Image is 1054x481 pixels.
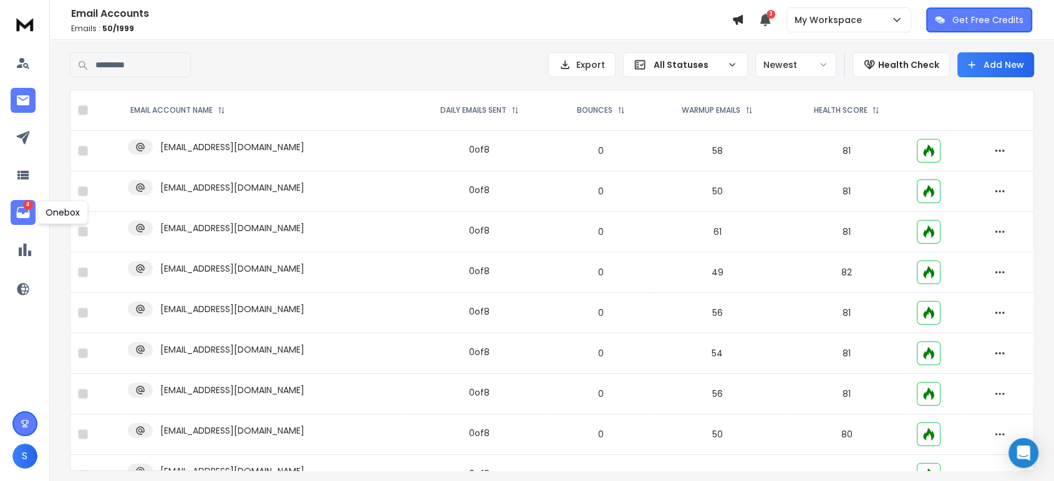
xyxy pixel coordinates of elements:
p: [EMAIL_ADDRESS][DOMAIN_NAME] [160,262,304,275]
div: 0 of 8 [469,184,490,196]
td: 58 [650,131,783,171]
p: [EMAIL_ADDRESS][DOMAIN_NAME] [160,424,304,437]
p: [EMAIL_ADDRESS][DOMAIN_NAME] [160,384,304,396]
div: 0 of 8 [469,346,490,358]
img: logo [12,12,37,36]
p: [EMAIL_ADDRESS][DOMAIN_NAME] [160,465,304,477]
button: S [12,444,37,469]
div: Onebox [37,201,88,224]
td: 61 [650,212,783,252]
div: 0 of 8 [469,427,490,439]
p: 0 [559,347,643,360]
button: Export [548,52,616,77]
button: Get Free Credits [926,7,1032,32]
p: My Workspace [795,14,867,26]
div: 0 of 8 [469,143,490,156]
p: 0 [559,428,643,441]
div: 0 of 8 [469,386,490,399]
div: 0 of 8 [469,305,490,318]
p: 4 [23,200,33,210]
td: 81 [784,374,910,414]
p: 0 [559,145,643,157]
p: Emails : [71,24,732,34]
p: [EMAIL_ADDRESS][DOMAIN_NAME] [160,141,304,153]
p: 0 [559,469,643,481]
p: Get Free Credits [952,14,1023,26]
td: 49 [650,252,783,293]
td: 56 [650,374,783,414]
p: HEALTH SCORE [813,105,867,115]
td: 81 [784,293,910,333]
p: [EMAIL_ADDRESS][DOMAIN_NAME] [160,222,304,234]
h1: Email Accounts [71,6,732,21]
p: [EMAIL_ADDRESS][DOMAIN_NAME] [160,181,304,194]
button: Add New [957,52,1034,77]
td: 56 [650,293,783,333]
p: WARMUP EMAILS [682,105,740,115]
td: 50 [650,171,783,212]
button: Newest [755,52,836,77]
p: 0 [559,266,643,279]
div: 0 of 8 [469,224,490,237]
td: 81 [784,212,910,252]
p: 0 [559,185,643,198]
p: 0 [559,226,643,238]
span: 50 / 1999 [102,23,134,34]
td: 81 [784,171,910,212]
p: [EMAIL_ADDRESS][DOMAIN_NAME] [160,303,304,315]
p: 0 [559,388,643,400]
div: 0 of 8 [469,265,490,277]
p: BOUNCES [577,105,612,115]
td: 82 [784,252,910,293]
p: All Statuses [654,59,722,71]
td: 81 [784,131,910,171]
td: 50 [650,414,783,455]
td: 80 [784,414,910,455]
p: DAILY EMAILS SENT [440,105,506,115]
td: 54 [650,333,783,374]
p: Health Check [878,59,939,71]
div: 0 of 8 [469,467,490,480]
span: 3 [766,10,775,19]
a: 4 [11,200,36,225]
td: 81 [784,333,910,374]
button: Health Check [853,52,950,77]
div: EMAIL ACCOUNT NAME [130,105,225,115]
p: 0 [559,307,643,319]
p: [EMAIL_ADDRESS][DOMAIN_NAME] [160,343,304,356]
div: Open Intercom Messenger [1008,438,1038,468]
